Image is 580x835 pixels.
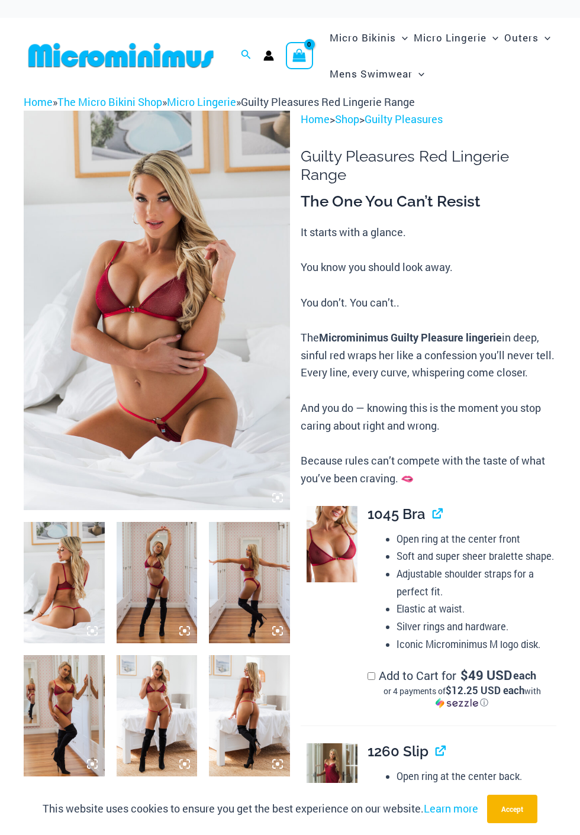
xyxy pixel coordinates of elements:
[397,530,556,548] li: Open ring at the center front
[24,522,105,643] img: Guilty Pleasures Red 1045 Bra 689 Micro
[241,95,415,109] span: Guilty Pleasures Red Lingerie Range
[397,547,556,565] li: Soft and super sheer bralette shape.
[501,20,553,56] a: OutersMenu ToggleMenu Toggle
[43,800,478,818] p: This website uses cookies to ensure you get the best experience on our website.
[167,95,236,109] a: Micro Lingerie
[327,20,411,56] a: Micro BikinisMenu ToggleMenu Toggle
[368,743,428,760] span: 1260 Slip
[24,95,415,109] span: » » »
[24,655,105,776] img: Guilty Pleasures Red 1045 Bra 6045 Thong
[57,95,162,109] a: The Micro Bikini Shop
[436,698,478,708] img: Sezzle
[460,666,468,684] span: $
[368,685,556,708] div: or 4 payments of with
[209,522,290,643] img: Guilty Pleasures Red 1045 Bra 6045 Thong
[24,42,218,69] img: MM SHOP LOGO FLAT
[368,685,556,708] div: or 4 payments of$12.25 USD eachwithSezzle Click to learn more about Sezzle
[396,22,408,53] span: Menu Toggle
[460,669,512,681] span: 49 USD
[413,59,424,89] span: Menu Toggle
[301,224,556,488] p: It starts with a glance. You know you should look away. You don’t. You can’t.. The in deep, sinfu...
[209,655,290,776] img: Guilty Pleasures Red 1045 Bra 689 Micro
[241,48,252,63] a: Search icon link
[424,801,478,815] a: Learn more
[335,112,359,126] a: Shop
[397,600,556,618] li: Elastic at waist.
[286,42,313,69] a: View Shopping Cart, empty
[397,618,556,636] li: Silver rings and hardware.
[301,111,556,128] p: > >
[397,636,556,653] li: Iconic Microminimus M logo disk.
[24,111,290,510] img: Guilty Pleasures Red 1045 Bra 689 Micro
[368,668,556,708] label: Add to Cart for
[513,669,536,681] span: each
[301,192,556,212] h3: The One You Can’t Resist
[307,743,357,820] img: Guilty Pleasures Red 1260 Slip
[24,95,53,109] a: Home
[486,22,498,53] span: Menu Toggle
[307,506,357,583] img: Guilty Pleasures Red 1045 Bra
[301,147,556,184] h1: Guilty Pleasures Red Lingerie Range
[414,22,486,53] span: Micro Lingerie
[117,522,198,643] img: Guilty Pleasures Red 1045 Bra 6045 Thong
[368,505,426,523] span: 1045 Bra
[117,655,198,776] img: Guilty Pleasures Red 1045 Bra 689 Micro
[411,20,501,56] a: Micro LingerieMenu ToggleMenu Toggle
[330,59,413,89] span: Mens Swimwear
[327,56,427,92] a: Mens SwimwearMenu ToggleMenu Toggle
[325,18,556,94] nav: Site Navigation
[397,768,556,785] li: Open ring at the center back.
[330,22,396,53] span: Micro Bikinis
[539,22,550,53] span: Menu Toggle
[397,565,556,600] li: Adjustable shoulder straps for a perfect fit.
[301,112,330,126] a: Home
[487,795,537,823] button: Accept
[365,112,443,126] a: Guilty Pleasures
[263,50,274,61] a: Account icon link
[368,672,375,680] input: Add to Cart for$49 USD eachor 4 payments of$12.25 USD eachwithSezzle Click to learn more about Se...
[504,22,539,53] span: Outers
[446,684,524,697] span: $12.25 USD each
[319,330,502,344] b: Microminimus Guilty Pleasure lingerie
